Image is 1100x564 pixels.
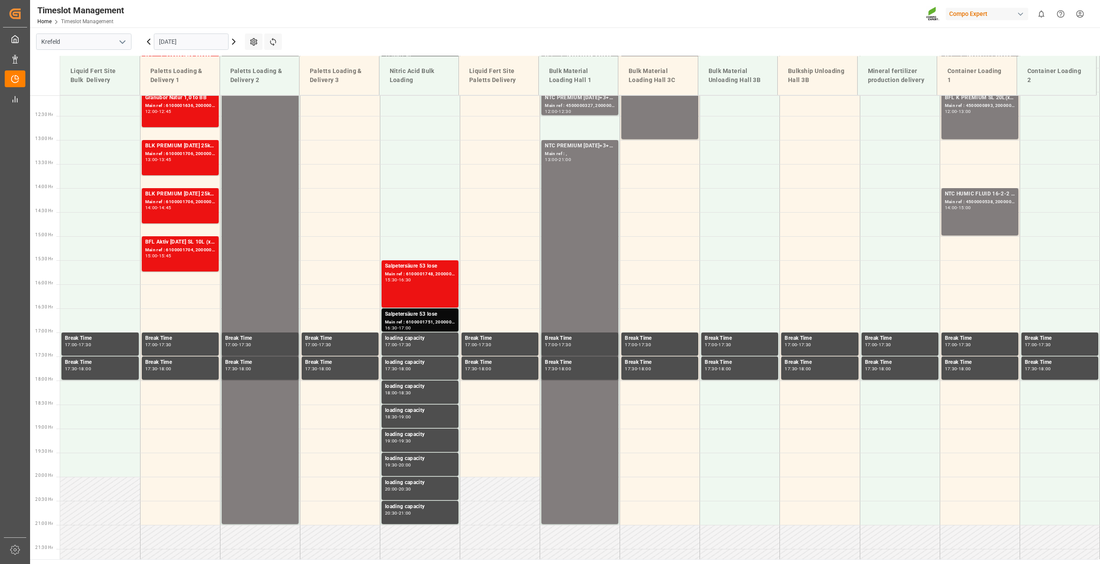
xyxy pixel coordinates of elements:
div: 17:00 [385,343,397,347]
div: 13:00 [145,158,158,162]
div: Liquid Fert Site Paletts Delivery [466,63,532,88]
div: Break Time [145,358,215,367]
div: Break Time [1025,358,1095,367]
div: Break Time [865,334,935,343]
div: 18:00 [559,367,571,371]
div: NTC PREMIUM [DATE]+3+TE BULK [545,94,615,102]
div: 17:00 [865,343,877,347]
div: 17:30 [865,367,877,371]
div: - [237,343,238,347]
div: 21:00 [399,511,411,515]
span: 20:00 Hr [35,473,53,478]
div: - [477,343,479,347]
div: 17:30 [305,367,318,371]
div: Break Time [1025,334,1095,343]
div: Main ref : 4500000327, 2000000077 [545,102,615,110]
div: 17:00 [1025,343,1037,347]
div: Break Time [945,334,1015,343]
div: Break Time [545,358,615,367]
div: - [877,367,878,371]
span: 13:00 Hr [35,136,53,141]
div: 18:00 [1039,367,1051,371]
div: Salpetersäure 53 lose [385,310,455,319]
div: Main ref : 6100001704, 2000001413 [145,247,215,254]
div: 17:30 [785,367,797,371]
div: - [957,206,958,210]
div: 17:30 [559,343,571,347]
img: Screenshot%202023-09-29%20at%2010.02.21.png_1712312052.png [926,6,940,21]
span: 21:00 Hr [35,521,53,526]
button: open menu [116,35,128,49]
div: - [1037,367,1039,371]
div: Break Time [145,334,215,343]
div: - [957,367,958,371]
div: 12:00 [945,110,957,113]
div: Bulk Material Unloading Hall 3B [705,63,771,88]
div: - [797,367,798,371]
div: Break Time [625,358,695,367]
div: 19:30 [385,463,397,467]
div: 16:30 [385,326,397,330]
div: 20:30 [399,487,411,491]
div: 13:00 [545,158,557,162]
div: - [557,158,559,162]
div: 17:30 [159,343,171,347]
div: Paletts Loading & Delivery 3 [306,63,372,88]
div: Break Time [705,358,775,367]
div: Main ref : 4500000538, 2000000442 [945,198,1015,206]
input: DD.MM.YYYY [154,34,229,50]
div: 17:30 [479,343,491,347]
div: BFL Aktiv [DATE] SL 10L (x60) DEBFL Aktiv [DATE] SL 1000L IBC MTOBFL Aktiv [DATE] SL 200L (x4) DE [145,238,215,247]
span: 21:30 Hr [35,545,53,550]
div: - [637,367,639,371]
div: Main ref : 6100001706, 2000001285 [145,198,215,206]
div: Break Time [65,358,135,367]
div: Main ref : , [545,150,615,158]
div: - [797,343,798,347]
span: 13:30 Hr [35,160,53,165]
div: Mineral fertilizer production delivery [865,63,930,88]
div: 20:00 [399,463,411,467]
div: - [397,367,399,371]
div: 20:30 [385,511,397,515]
div: - [557,367,559,371]
div: - [397,343,399,347]
div: 18:00 [239,367,251,371]
div: 15:00 [959,206,971,210]
div: Break Time [465,358,535,367]
div: 17:00 [545,343,557,347]
div: Timeslot Management [37,4,124,17]
span: 17:00 Hr [35,329,53,333]
div: loading capacity [385,479,455,487]
div: 17:30 [225,367,238,371]
div: loading capacity [385,430,455,439]
span: 19:30 Hr [35,449,53,454]
div: 18:00 [385,391,397,395]
div: - [237,367,238,371]
div: 17:30 [399,343,411,347]
div: Paletts Loading & Delivery 2 [227,63,293,88]
div: - [397,391,399,395]
div: 15:30 [385,278,397,282]
button: Help Center [1051,4,1070,24]
div: - [957,110,958,113]
div: 17:30 [799,343,811,347]
div: Liquid Fert Site Bulk Delivery [67,63,133,88]
div: - [877,343,878,347]
div: 19:00 [385,439,397,443]
div: 17:30 [1025,367,1037,371]
div: 17:00 [225,343,238,347]
div: 14:00 [145,206,158,210]
div: 13:00 [959,110,971,113]
div: Break Time [785,334,855,343]
div: 17:30 [465,367,477,371]
span: 20:30 Hr [35,497,53,502]
div: Break Time [65,334,135,343]
div: 17:30 [879,343,891,347]
div: 18:00 [479,367,491,371]
div: 17:30 [145,367,158,371]
div: 18:00 [799,367,811,371]
div: 17:30 [705,367,717,371]
div: - [557,110,559,113]
span: 19:00 Hr [35,425,53,430]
